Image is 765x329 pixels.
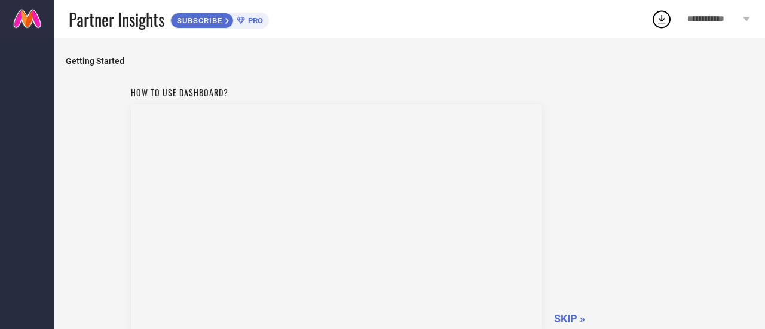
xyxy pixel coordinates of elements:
span: Partner Insights [69,7,164,32]
h1: How to use dashboard? [131,86,542,99]
span: SKIP » [554,312,585,325]
a: SUBSCRIBEPRO [170,10,269,29]
div: Open download list [651,8,672,30]
span: Getting Started [66,56,753,66]
span: SUBSCRIBE [171,16,225,25]
span: PRO [245,16,263,25]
